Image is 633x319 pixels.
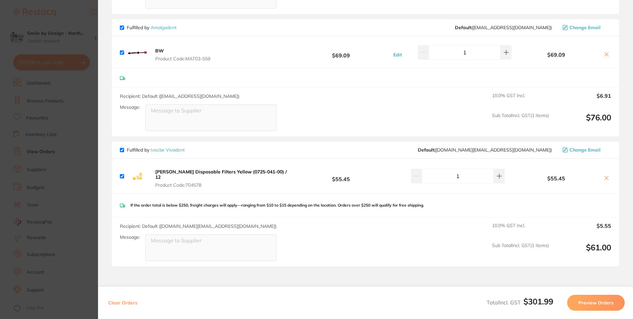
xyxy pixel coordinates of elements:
[513,175,599,181] b: $55.45
[292,170,390,182] b: $55.45
[155,169,287,180] b: [PERSON_NAME] Disposable Filters Yellow (0725-041-00) / 12
[418,147,434,153] b: Default
[487,299,553,306] span: Total Incl. GST
[153,48,212,62] button: BW Product Code:MAT03-559
[120,223,276,229] span: Recipient: Default ( [DOMAIN_NAME][EMAIL_ADDRESS][DOMAIN_NAME] )
[120,234,140,240] label: Message:
[567,295,625,311] button: Preview Orders
[120,93,239,99] span: Recipient: Default ( [EMAIL_ADDRESS][DOMAIN_NAME] )
[153,169,292,188] button: [PERSON_NAME] Disposable Filters Yellow (0725-041-00) / 12 Product Code:704578
[513,52,599,58] b: $69.09
[155,56,210,61] span: Product Code: MAT03-559
[151,25,176,31] a: Amalgadent
[569,147,601,153] span: Change Email
[127,165,148,187] img: ZGNkaXp1eg
[523,296,553,306] b: $301.99
[455,25,471,31] b: Default
[492,93,549,107] span: 10.0 % GST Incl.
[120,104,140,110] label: Message:
[492,223,549,237] span: 10.0 % GST Incl.
[560,147,611,153] button: Change Email
[560,25,611,31] button: Change Email
[292,46,390,59] b: $69.09
[151,147,185,153] a: Ivoclar Vivadent
[155,182,290,188] span: Product Code: 704578
[554,113,611,131] output: $76.00
[418,147,552,153] span: orders.au@ivoclarvivadent.com
[492,243,549,261] span: Sub Total Incl. GST ( 1 Items)
[106,295,139,311] button: Clear Orders
[127,25,176,30] p: Fulfilled by
[155,48,164,54] b: BW
[455,25,552,30] span: info@amalgadent.com.au
[569,25,601,30] span: Change Email
[554,243,611,261] output: $61.00
[127,147,185,153] p: Fulfilled by
[127,42,148,63] img: ZzIzZzA5dw
[391,52,404,58] button: Edit
[492,113,549,131] span: Sub Total Incl. GST ( 1 Items)
[554,223,611,237] output: $5.55
[130,203,424,208] p: If the order total is below $250, freight charges will apply—ranging from $10 to $15 depending on...
[554,93,611,107] output: $6.91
